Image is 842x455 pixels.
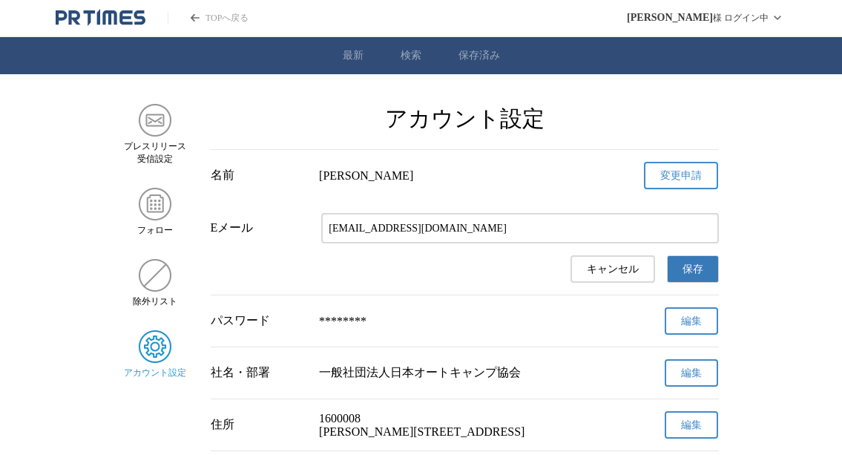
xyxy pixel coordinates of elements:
[211,220,310,236] div: Eメール
[124,104,187,166] a: プレスリリース 受信設定プレスリリース 受信設定
[329,220,711,237] input: Eメール
[133,295,177,308] span: 除外リスト
[570,255,655,283] button: キャンセル
[124,259,187,308] a: 除外リスト除外リスト
[319,169,610,183] div: [PERSON_NAME]
[211,104,719,134] h2: アカウント設定
[137,224,173,237] span: フォロー
[124,188,187,237] a: フォローフォロー
[681,419,702,432] span: 編集
[665,307,718,335] button: 編集
[343,49,364,62] a: 最新
[211,365,308,381] div: 社名・部署
[319,412,610,439] p: 1600008 [PERSON_NAME][STREET_ADDRESS]
[211,417,308,433] div: 住所
[124,140,186,166] span: プレスリリース 受信設定
[683,263,703,276] span: 保存
[458,49,500,62] a: 保存済み
[667,255,719,283] button: 保存
[124,330,187,379] a: アカウント設定アカウント設定
[124,367,186,379] span: アカウント設定
[681,367,702,380] span: 編集
[139,104,171,137] img: プレスリリース 受信設定
[139,330,171,363] img: アカウント設定
[319,365,610,381] p: 一般社団法人日本オートキャンプ協会
[644,162,718,189] a: 変更申請
[627,12,713,24] span: [PERSON_NAME]
[139,259,171,292] img: 除外リスト
[211,313,308,329] div: パスワード
[56,9,145,27] a: PR TIMESのトップページはこちら
[168,12,249,24] a: PR TIMESのトップページはこちら
[681,315,702,328] span: 編集
[139,188,171,220] img: フォロー
[211,168,308,183] div: 名前
[587,263,639,276] span: キャンセル
[401,49,421,62] a: 検索
[665,359,718,387] button: 編集
[665,411,718,439] button: 編集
